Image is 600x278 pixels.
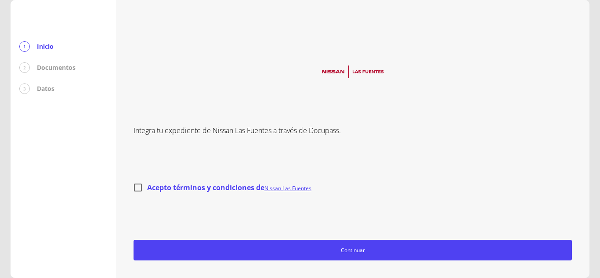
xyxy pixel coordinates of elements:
p: Inicio [37,42,54,51]
div: 3 [19,83,30,94]
button: Continuar [134,240,572,260]
img: logo [317,61,389,82]
span: Acepto términos y condiciones de [147,183,311,192]
span: Continuar [137,246,568,255]
p: Datos [37,84,54,93]
p: Documentos [37,63,76,72]
a: Nissan Las Fuentes [264,184,311,192]
div: 1 [19,41,30,52]
div: 2 [19,62,30,73]
p: Integra tu expediente de Nissan Las Fuentes a través de Docupass. [134,125,572,136]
